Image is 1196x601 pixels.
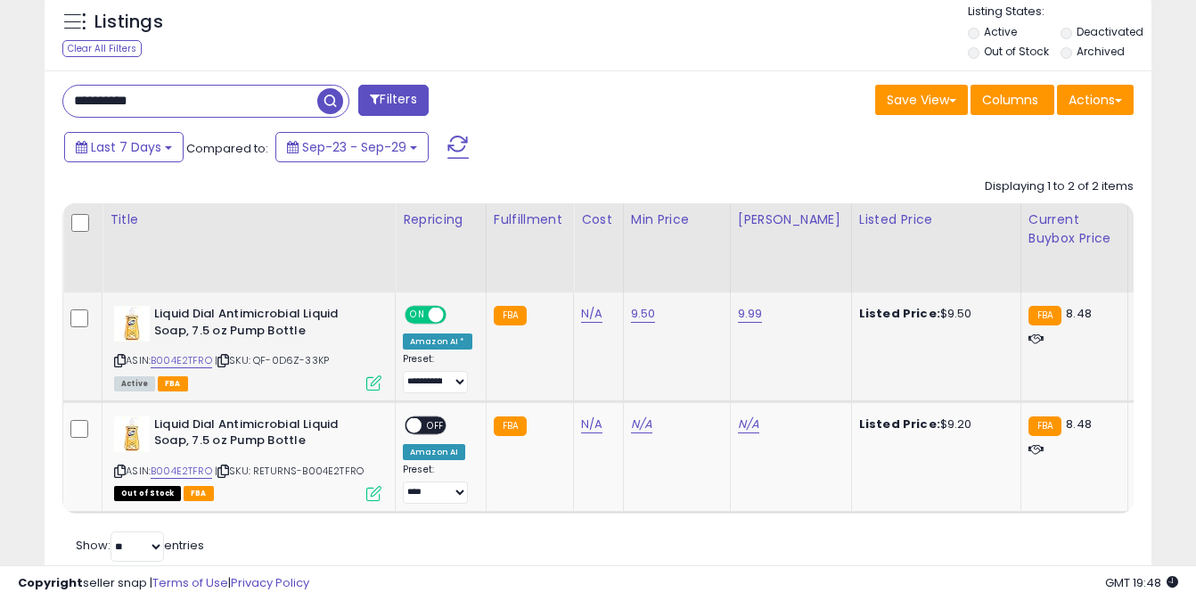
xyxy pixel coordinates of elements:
[631,305,656,323] a: 9.50
[152,574,228,591] a: Terms of Use
[985,178,1134,195] div: Displaying 1 to 2 of 2 items
[114,306,381,389] div: ASIN:
[110,210,388,229] div: Title
[403,353,472,393] div: Preset:
[738,305,763,323] a: 9.99
[1057,85,1134,115] button: Actions
[422,417,450,432] span: OFF
[186,140,268,157] span: Compared to:
[982,91,1038,109] span: Columns
[581,305,602,323] a: N/A
[18,574,83,591] strong: Copyright
[984,24,1017,39] label: Active
[444,308,472,323] span: OFF
[403,210,479,229] div: Repricing
[403,444,465,460] div: Amazon AI
[184,486,214,501] span: FBA
[738,210,844,229] div: [PERSON_NAME]
[1077,44,1125,59] label: Archived
[151,464,212,479] a: B004E2TFRO
[403,464,472,504] div: Preset:
[114,376,155,391] span: All listings currently available for purchase on Amazon
[581,416,602,433] a: N/A
[859,210,1013,229] div: Listed Price
[1105,574,1178,591] span: 2025-10-7 19:48 GMT
[1066,305,1092,322] span: 8.48
[215,353,329,367] span: | SKU: QF-0D6Z-33KP
[114,486,181,501] span: All listings that are currently out of stock and unavailable for purchase on Amazon
[968,4,1151,21] p: Listing States:
[154,306,371,343] b: Liquid Dial Antimicrobial Liquid Soap, 7.5 oz Pump Bottle
[231,574,309,591] a: Privacy Policy
[275,132,429,162] button: Sep-23 - Sep-29
[1077,24,1143,39] label: Deactivated
[859,416,940,432] b: Listed Price:
[18,575,309,592] div: seller snap | |
[1028,210,1120,248] div: Current Buybox Price
[738,416,759,433] a: N/A
[1066,416,1092,432] span: 8.48
[94,10,163,35] h5: Listings
[358,85,428,116] button: Filters
[494,306,527,325] small: FBA
[114,416,381,499] div: ASIN:
[859,416,1007,432] div: $9.20
[631,210,723,229] div: Min Price
[581,210,616,229] div: Cost
[91,138,161,156] span: Last 7 Days
[158,376,188,391] span: FBA
[76,537,204,554] span: Show: entries
[215,464,364,478] span: | SKU: RETURNS-B004E2TFRO
[114,306,150,342] img: 41Niw+motCS._SL40_.jpg
[114,416,150,452] img: 41Niw+motCS._SL40_.jpg
[971,85,1054,115] button: Columns
[1028,416,1061,436] small: FBA
[62,40,142,57] div: Clear All Filters
[631,416,652,433] a: N/A
[151,353,212,368] a: B004E2TFRO
[494,210,566,229] div: Fulfillment
[984,44,1049,59] label: Out of Stock
[859,306,1007,322] div: $9.50
[406,308,429,323] span: ON
[875,85,968,115] button: Save View
[403,333,472,350] div: Amazon AI *
[494,416,527,436] small: FBA
[1028,306,1061,325] small: FBA
[302,138,406,156] span: Sep-23 - Sep-29
[859,305,940,322] b: Listed Price:
[154,416,371,454] b: Liquid Dial Antimicrobial Liquid Soap, 7.5 oz Pump Bottle
[64,132,184,162] button: Last 7 Days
